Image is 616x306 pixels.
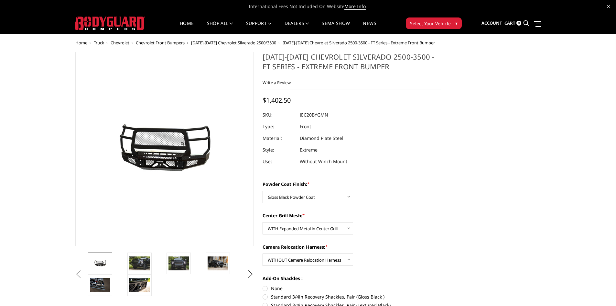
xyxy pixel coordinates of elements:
[111,40,129,46] a: Chevrolet
[285,21,309,34] a: Dealers
[263,80,291,85] a: Write a Review
[263,275,441,282] label: Add-On Shackles :
[129,256,150,270] img: 2020-2023 Chevrolet Silverado 2500-3500 - FT Series - Extreme Front Bumper
[90,259,110,268] img: 2020-2023 Chevrolet Silverado 2500-3500 - FT Series - Extreme Front Bumper
[481,15,502,32] a: Account
[504,15,521,32] a: Cart 0
[263,181,441,187] label: Powder Coat Finish:
[207,21,233,34] a: shop all
[406,17,462,29] button: Select Your Vehicle
[584,275,616,306] iframe: Chat Widget
[344,3,366,10] a: More Info
[300,156,347,167] dd: Without Winch Mount
[246,21,272,34] a: Support
[75,17,145,30] img: BODYGUARD BUMPERS
[263,144,295,156] dt: Style:
[263,52,441,76] h1: [DATE]-[DATE] Chevrolet Silverado 2500-3500 - FT Series - Extreme Front Bumper
[263,132,295,144] dt: Material:
[263,285,441,292] label: None
[300,121,311,132] dd: Front
[74,269,83,279] button: Previous
[263,212,441,219] label: Center Grill Mesh:
[283,40,435,46] span: [DATE]-[DATE] Chevrolet Silverado 2500-3500 - FT Series - Extreme Front Bumper
[322,21,350,34] a: SEMA Show
[263,293,441,300] label: Standard 3/4in Recovery Shackles, Pair (Gloss Black )
[363,21,376,34] a: News
[263,156,295,167] dt: Use:
[504,20,515,26] span: Cart
[263,109,295,121] dt: SKU:
[516,21,521,26] span: 0
[263,244,441,250] label: Camera Relocation Harness:
[180,21,194,34] a: Home
[263,96,291,105] span: $1,402.50
[90,278,110,292] img: 2020-2023 Chevrolet Silverado 2500-3500 - FT Series - Extreme Front Bumper
[455,20,458,27] span: ▾
[481,20,502,26] span: Account
[263,121,295,132] dt: Type:
[191,40,276,46] a: [DATE]-[DATE] Chevrolet Silverado 2500/3500
[300,132,343,144] dd: Diamond Plate Steel
[75,40,87,46] a: Home
[75,52,254,246] a: 2020-2023 Chevrolet Silverado 2500-3500 - FT Series - Extreme Front Bumper
[245,269,255,279] button: Next
[410,20,451,27] span: Select Your Vehicle
[129,278,150,292] img: 2020-2023 Chevrolet Silverado 2500-3500 - FT Series - Extreme Front Bumper
[208,256,228,270] img: 2020-2023 Chevrolet Silverado 2500-3500 - FT Series - Extreme Front Bumper
[168,256,189,270] img: 2020-2023 Chevrolet Silverado 2500-3500 - FT Series - Extreme Front Bumper
[94,40,104,46] a: Truck
[300,109,328,121] dd: JEC20BYGMN
[300,144,318,156] dd: Extreme
[136,40,185,46] a: Chevrolet Front Bumpers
